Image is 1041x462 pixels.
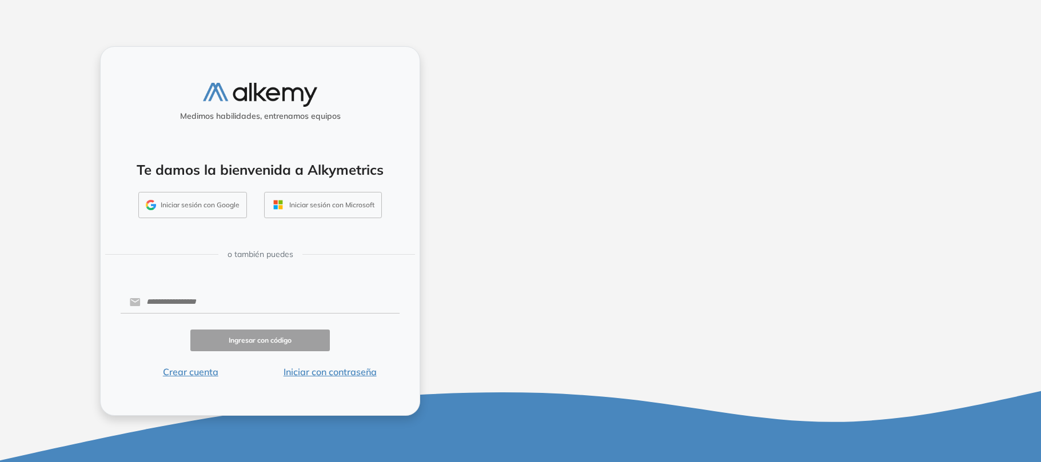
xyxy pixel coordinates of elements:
button: Ingresar con código [190,330,330,352]
button: Iniciar sesión con Microsoft [264,192,382,218]
img: GMAIL_ICON [146,200,156,210]
span: o también puedes [228,248,293,260]
button: Crear cuenta [121,365,260,379]
iframe: Chat Widget [836,330,1041,462]
h5: Medimos habilidades, entrenamos equipos [105,111,415,121]
button: Iniciar con contraseña [260,365,400,379]
button: Iniciar sesión con Google [138,192,247,218]
img: OUTLOOK_ICON [272,198,285,211]
div: Widget de chat [836,330,1041,462]
img: logo-alkemy [203,83,317,106]
h4: Te damos la bienvenida a Alkymetrics [115,162,405,178]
